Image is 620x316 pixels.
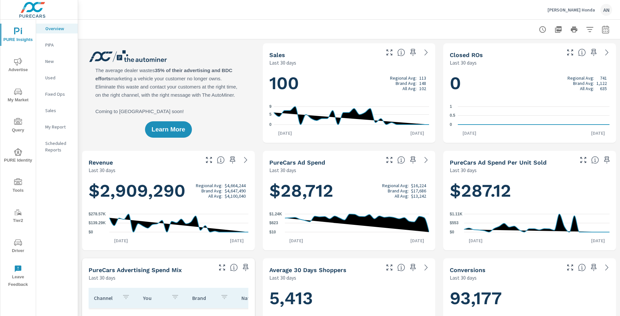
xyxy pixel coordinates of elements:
p: [DATE] [587,237,610,244]
div: Fixed Ops [36,89,78,99]
text: $553 [450,221,459,226]
span: Save this to your personalized report [589,262,599,273]
p: 102 [419,86,426,91]
a: See more details in report [421,262,431,273]
h1: $287.12 [450,180,610,202]
a: See more details in report [602,262,612,273]
p: Last 30 days [269,166,296,174]
p: [PERSON_NAME] Honda [548,7,595,13]
span: Tier2 [2,208,34,225]
button: Make Fullscreen [384,47,395,58]
text: $623 [269,221,278,226]
p: 148 [419,81,426,86]
h5: PureCars Ad Spend [269,159,325,166]
text: 0.5 [450,113,455,118]
p: All Avg: [208,193,222,199]
p: Fixed Ops [45,91,72,97]
p: Last 30 days [269,274,296,282]
span: Tools [2,178,34,194]
span: Save this to your personalized report [602,155,612,165]
p: Last 30 days [89,274,115,282]
button: Make Fullscreen [384,262,395,273]
p: Regional Avg: [390,75,417,81]
span: Learn More [152,127,185,132]
button: Print Report [568,23,581,36]
p: Brand Avg: [573,81,594,86]
p: Scheduled Reports [45,140,72,153]
p: Brand Avg: [396,81,417,86]
button: Make Fullscreen [565,262,575,273]
div: nav menu [0,20,36,291]
p: [DATE] [225,237,248,244]
div: AN [600,4,612,16]
p: 741 [600,75,607,81]
p: [DATE] [285,237,308,244]
span: Driver [2,239,34,255]
span: Number of Repair Orders Closed by the selected dealership group over the selected time range. [So... [578,49,586,56]
button: Apply Filters [583,23,596,36]
div: Used [36,73,78,83]
h1: 93,177 [450,287,610,309]
span: Save this to your personalized report [227,155,238,165]
button: Make Fullscreen [578,155,589,165]
p: You [143,295,166,301]
h5: PureCars Ad Spend Per Unit Sold [450,159,547,166]
p: $16,224 [411,183,426,188]
a: See more details in report [421,155,431,165]
span: Average cost of advertising per each vehicle sold at the dealer over the selected date range. The... [591,156,599,164]
text: $139.29K [89,221,106,226]
text: 0 [269,122,272,127]
text: 5 [269,112,272,117]
h1: $2,909,290 [89,180,248,202]
text: 9 [269,104,272,109]
button: Learn More [145,121,192,138]
div: PIPA [36,40,78,50]
p: Last 30 days [450,274,477,282]
span: Number of vehicles sold by the dealership over the selected date range. [Source: This data is sou... [397,49,405,56]
h1: 5,413 [269,287,429,309]
span: This table looks at how you compare to the amount of budget you spend per channel as opposed to y... [230,264,238,271]
div: Sales [36,106,78,115]
p: New [45,58,72,65]
p: All Avg: [580,86,594,91]
text: $278.57K [89,212,106,216]
div: Overview [36,24,78,33]
a: See more details in report [240,155,251,165]
a: See more details in report [421,47,431,58]
p: Regional Avg: [382,183,409,188]
div: Scheduled Reports [36,138,78,155]
span: Save this to your personalized report [589,47,599,58]
p: Last 30 days [89,166,115,174]
span: My Market [2,88,34,104]
a: See more details in report [602,47,612,58]
h1: 0 [450,72,610,94]
span: Total sales revenue over the selected date range. [Source: This data is sourced from the dealer’s... [217,156,225,164]
p: Brand [192,295,215,301]
span: Total cost of media for all PureCars channels for the selected dealership group over the selected... [397,156,405,164]
text: $0 [89,230,93,234]
p: Brand Avg: [201,188,222,193]
p: Regional Avg: [568,75,594,81]
text: $1.24K [269,212,282,216]
p: [DATE] [110,237,133,244]
text: 0 [450,122,452,127]
button: Make Fullscreen [217,262,227,273]
p: [DATE] [458,130,481,136]
h5: PureCars Advertising Spend Mix [89,267,182,273]
span: Query [2,118,34,134]
p: [DATE] [274,130,297,136]
p: $13,242 [411,193,426,199]
text: $1.11K [450,212,463,216]
span: PURE Identity [2,148,34,164]
p: Last 30 days [450,59,477,67]
p: PIPA [45,42,72,48]
p: 635 [600,86,607,91]
p: My Report [45,124,72,130]
div: My Report [36,122,78,132]
p: $4,664,244 [225,183,246,188]
button: Make Fullscreen [565,47,575,58]
p: Last 30 days [450,166,477,174]
p: 1,122 [596,81,607,86]
span: Save this to your personalized report [408,262,418,273]
p: Sales [45,107,72,114]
